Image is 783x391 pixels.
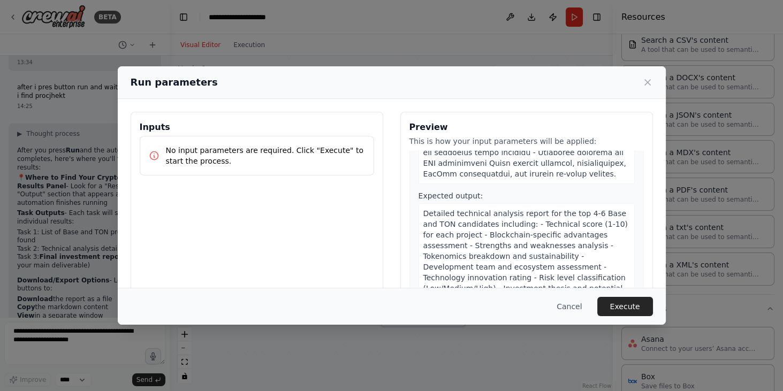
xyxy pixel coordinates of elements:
[131,75,218,90] h2: Run parameters
[409,136,644,147] p: This is how your input parameters will be applied:
[548,297,590,316] button: Cancel
[419,191,483,200] span: Expected output:
[140,121,374,134] h3: Inputs
[409,121,644,134] h3: Preview
[166,145,365,166] p: No input parameters are required. Click "Execute" to start the process.
[597,297,653,316] button: Execute
[423,209,628,325] span: Detailed technical analysis report for the top 4-6 Base and TON candidates including: - Technical...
